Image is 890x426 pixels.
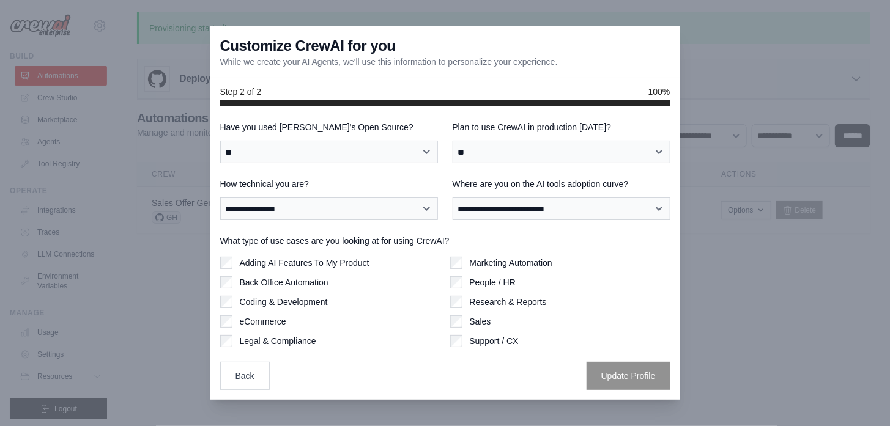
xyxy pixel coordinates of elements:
label: Marketing Automation [470,257,552,269]
label: People / HR [470,276,516,288]
h3: Customize CrewAI for you [220,36,396,56]
span: 100% [648,86,670,98]
label: Legal & Compliance [240,335,316,347]
label: Coding & Development [240,296,328,308]
label: Have you used [PERSON_NAME]'s Open Source? [220,121,438,133]
label: Where are you on the AI tools adoption curve? [453,178,670,190]
button: Update Profile [587,362,670,390]
button: Back [220,362,270,390]
label: Plan to use CrewAI in production [DATE]? [453,121,670,133]
label: Sales [470,315,491,328]
label: Adding AI Features To My Product [240,257,369,269]
label: eCommerce [240,315,286,328]
label: How technical you are? [220,178,438,190]
p: While we create your AI Agents, we'll use this information to personalize your experience. [220,56,558,68]
label: Research & Reports [470,296,547,308]
label: Back Office Automation [240,276,328,288]
label: What type of use cases are you looking at for using CrewAI? [220,235,670,247]
span: Step 2 of 2 [220,86,262,98]
label: Support / CX [470,335,519,347]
